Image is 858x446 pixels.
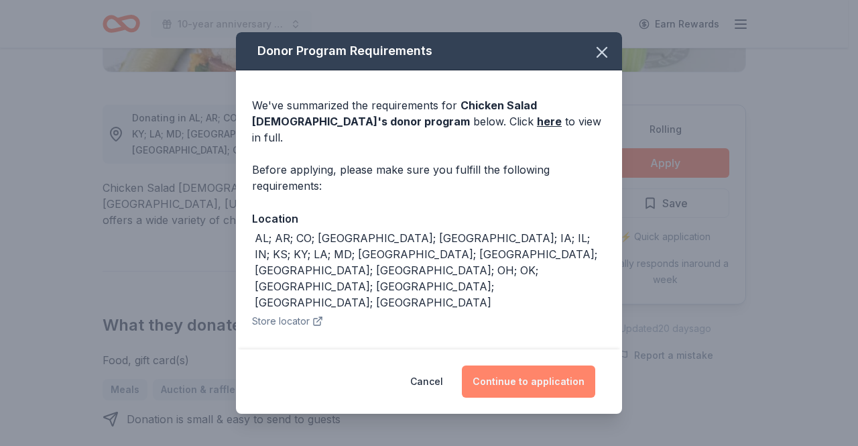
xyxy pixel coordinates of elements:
button: Store locator [252,313,323,329]
div: AL; AR; CO; [GEOGRAPHIC_DATA]; [GEOGRAPHIC_DATA]; IA; IL; IN; KS; KY; LA; MD; [GEOGRAPHIC_DATA]; ... [255,230,606,311]
div: Before applying, please make sure you fulfill the following requirements: [252,162,606,194]
button: Cancel [410,366,443,398]
a: here [537,113,562,129]
div: Location [252,210,606,227]
div: Preferred recipient [252,345,606,363]
div: Donor Program Requirements [236,32,622,70]
div: We've summarized the requirements for below. Click to view in full. [252,97,606,146]
button: Continue to application [462,366,595,398]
